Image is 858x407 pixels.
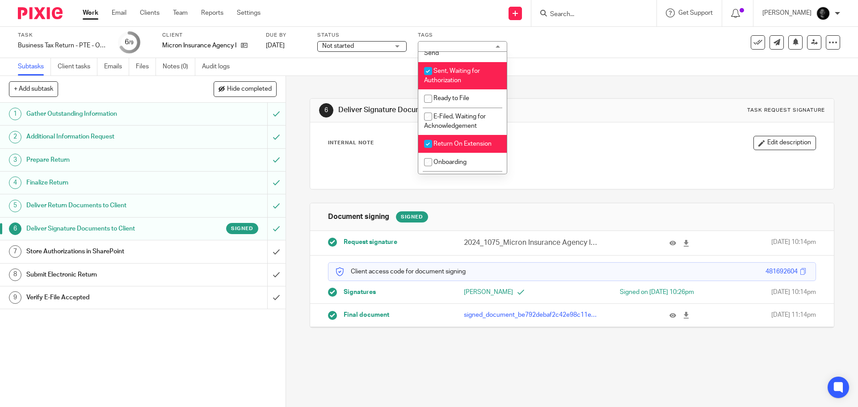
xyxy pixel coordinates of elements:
[125,37,134,47] div: 6
[9,291,21,304] div: 9
[433,141,492,147] span: Return On Extension
[231,225,253,232] span: Signed
[344,238,397,247] span: Request signature
[9,81,58,97] button: + Add subtask
[163,58,195,76] a: Notes (0)
[328,139,374,147] p: Internal Note
[18,32,107,39] label: Task
[322,43,354,49] span: Not started
[424,41,488,56] span: Reviewed, Ready to Send
[129,40,134,45] small: /9
[464,238,599,248] p: 2024_1075_Micron Insurance Agency Inc_GovernmentCopy_S-Corporation.pdf
[18,7,63,19] img: Pixie
[26,291,181,304] h1: Verify E-File Accepted
[762,8,812,17] p: [PERSON_NAME]
[266,42,285,49] span: [DATE]
[18,41,107,50] div: Business Tax Return - PTE - On Extension
[9,154,21,166] div: 3
[424,68,480,84] span: Sent, Waiting for Authorization
[317,32,407,39] label: Status
[83,8,98,17] a: Work
[140,8,160,17] a: Clients
[396,211,428,222] div: Signed
[319,103,333,117] div: 6
[771,310,816,319] span: [DATE] 11:14pm
[464,288,572,297] p: [PERSON_NAME]
[424,113,486,129] span: E-Filed, Waiting for Acknowledgement
[266,32,306,39] label: Due by
[112,8,126,17] a: Email
[678,10,713,16] span: Get Support
[747,107,825,114] div: Task request signature
[26,153,181,167] h1: Prepare Return
[335,267,466,276] p: Client access code for document signing
[136,58,156,76] a: Files
[9,222,21,235] div: 6
[227,86,272,93] span: Hide completed
[26,245,181,258] h1: Store Authorizations in SharePoint
[26,222,181,235] h1: Deliver Signature Documents to Client
[104,58,129,76] a: Emails
[549,11,630,19] input: Search
[753,136,816,150] button: Edit description
[765,267,798,276] div: 481692604
[464,310,599,319] p: signed_document_be792debaf2c42e98c11e282284876e5.pdf
[201,8,223,17] a: Reports
[26,107,181,121] h1: Gather Outstanding Information
[26,268,181,281] h1: Submit Electronic Return
[58,58,97,76] a: Client tasks
[433,95,469,101] span: Ready to File
[162,32,255,39] label: Client
[9,108,21,120] div: 1
[586,288,694,297] div: Signed on [DATE] 10:26pm
[338,105,591,115] h1: Deliver Signature Documents to Client
[9,200,21,212] div: 5
[9,176,21,189] div: 4
[344,310,389,319] span: Final document
[9,269,21,281] div: 8
[771,288,816,297] span: [DATE] 10:14pm
[214,81,277,97] button: Hide completed
[418,32,507,39] label: Tags
[9,131,21,143] div: 2
[26,199,181,212] h1: Deliver Return Documents to Client
[328,212,389,222] h1: Document signing
[816,6,830,21] img: Chris.jpg
[237,8,261,17] a: Settings
[173,8,188,17] a: Team
[433,159,467,165] span: Onboarding
[202,58,236,76] a: Audit logs
[162,41,236,50] p: Micron Insurance Agency Inc
[344,288,376,297] span: Signatures
[9,245,21,258] div: 7
[18,58,51,76] a: Subtasks
[26,130,181,143] h1: Additional Information Request
[26,176,181,189] h1: Finalize Return
[771,238,816,248] span: [DATE] 10:14pm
